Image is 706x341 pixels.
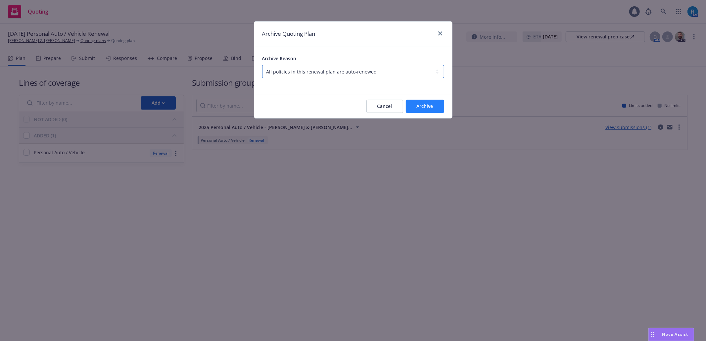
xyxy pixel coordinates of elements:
[648,328,694,341] button: Nova Assist
[406,100,444,113] button: Archive
[262,55,297,62] span: Archive Reason
[262,29,315,38] h1: Archive Quoting Plan
[436,29,444,37] a: close
[366,100,403,113] button: Cancel
[649,328,657,341] div: Drag to move
[417,103,433,109] span: Archive
[377,103,392,109] span: Cancel
[662,331,688,337] span: Nova Assist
